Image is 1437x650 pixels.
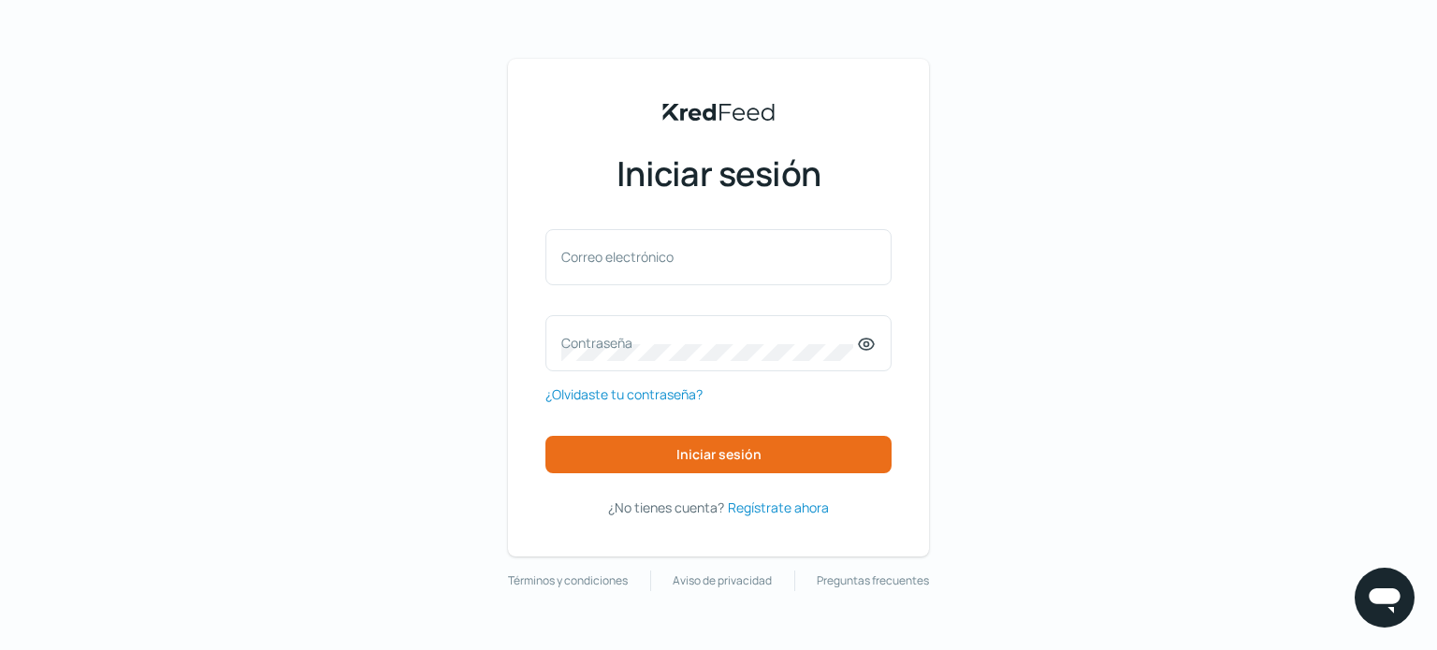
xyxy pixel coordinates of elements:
a: Aviso de privacidad [673,571,772,591]
font: Regístrate ahora [728,498,829,516]
font: Iniciar sesión [676,445,762,463]
a: Términos y condiciones [508,571,628,591]
font: Correo electrónico [561,248,674,266]
a: Preguntas frecuentes [817,571,929,591]
font: ¿Olvidaste tu contraseña? [545,385,703,403]
button: Iniciar sesión [545,436,892,473]
font: Iniciar sesión [617,151,821,196]
font: Preguntas frecuentes [817,572,929,588]
font: ¿No tienes cuenta? [608,498,724,516]
a: ¿Olvidaste tu contraseña? [545,383,703,406]
a: Regístrate ahora [728,496,829,519]
font: Aviso de privacidad [673,572,772,588]
font: Términos y condiciones [508,572,628,588]
font: Contraseña [561,334,632,352]
img: icono de chat [1366,579,1403,616]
